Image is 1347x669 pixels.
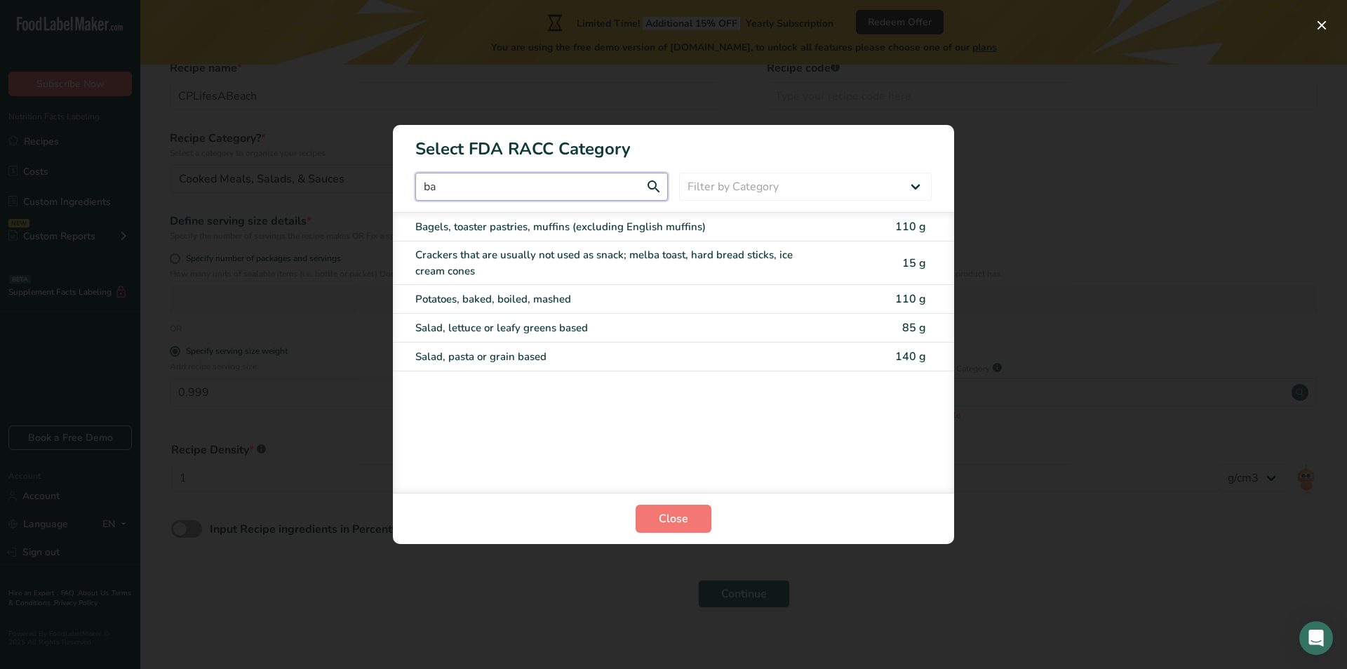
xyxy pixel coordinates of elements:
[415,291,814,307] div: Potatoes, baked, boiled, mashed
[895,349,926,364] span: 140 g
[415,349,814,365] div: Salad, pasta or grain based
[393,125,954,161] h1: Select FDA RACC Category
[895,219,926,234] span: 110 g
[895,291,926,307] span: 110 g
[636,505,711,533] button: Close
[902,256,926,271] span: 15 g
[415,247,814,279] div: Crackers that are usually not used as snack; melba toast, hard bread sticks, ice cream cones
[415,320,814,336] div: Salad, lettuce or leafy greens based
[659,510,688,527] span: Close
[415,219,814,235] div: Bagels, toaster pastries, muffins (excluding English muffins)
[415,173,668,201] input: Type here to start searching..
[1299,621,1333,655] div: Open Intercom Messenger
[902,320,926,336] span: 85 g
